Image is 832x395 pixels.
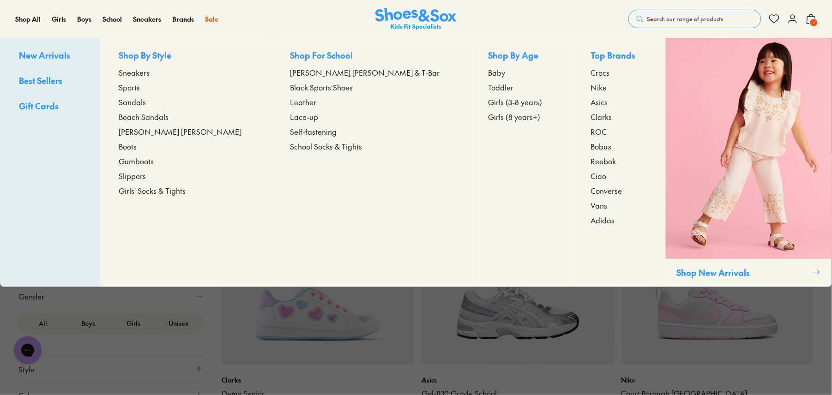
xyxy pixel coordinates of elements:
img: SNS_WEBASSETS_CollectionHero_1280x1600_4.png [666,38,832,259]
a: Boots [119,141,253,152]
span: Sandals [119,96,146,108]
span: School Socks & Tights [290,141,362,152]
a: Beach Sandals [119,111,253,122]
a: Slippers [119,170,253,181]
a: Girls' Socks & Tights [119,185,253,196]
span: Style [18,364,35,375]
a: Boys [77,14,91,24]
p: Shop By Style [119,49,253,63]
span: Boots [119,141,137,152]
a: Girls (8 years+) [488,111,554,122]
a: Best Sellers [19,74,81,89]
span: Reebok [591,156,616,167]
span: [PERSON_NAME] [PERSON_NAME] & T-Bar [290,67,440,78]
label: Girls [111,315,156,332]
span: [PERSON_NAME] [PERSON_NAME] [119,126,241,137]
span: Sports [119,82,140,93]
p: Nike [621,375,814,385]
img: SNS_Logo_Responsive.svg [375,8,457,30]
span: Ciao [591,170,607,181]
button: Search our range of products [628,10,761,28]
a: [PERSON_NAME] [PERSON_NAME] [119,126,253,137]
iframe: Gorgias live chat messenger [9,333,46,367]
button: Style [18,356,204,382]
a: Brands [172,14,194,24]
span: Baby [488,67,506,78]
a: Shop New Arrivals [665,38,832,287]
a: Reebok [591,156,647,167]
a: Sneakers [133,14,161,24]
a: New Arrivals [19,49,81,63]
span: New Arrivals [19,49,70,61]
a: School [102,14,122,24]
p: Shop By Age [488,49,554,63]
a: Girls [52,14,66,24]
p: Asics [422,375,614,385]
span: Clarks [591,111,612,122]
a: Sale [205,14,218,24]
label: Boys [66,315,111,332]
a: Gumboots [119,156,253,167]
a: [PERSON_NAME] [PERSON_NAME] & T-Bar [290,67,451,78]
a: Bobux [591,141,647,152]
a: Lace-up [290,111,451,122]
a: Girls (3-8 years) [488,96,554,108]
span: Gumboots [119,156,154,167]
p: Shop For School [290,49,451,63]
span: Crocs [591,67,610,78]
span: Slippers [119,170,146,181]
a: Sandals [119,96,253,108]
button: Gender [18,283,204,309]
a: Black Sports Shoes [290,82,451,93]
a: Shop All [15,14,41,24]
span: Black Sports Shoes [290,82,353,93]
label: Unisex [156,315,201,332]
span: Beach Sandals [119,111,169,122]
a: Shoes & Sox [375,8,457,30]
label: All [20,315,66,332]
span: Search our range of products [647,15,723,23]
span: Girls (3-8 years) [488,96,543,108]
p: Shop New Arrivals [677,266,808,279]
span: Converse [591,185,622,196]
a: ROC [591,126,647,137]
a: School Socks & Tights [290,141,451,152]
span: 1 [809,18,819,27]
a: Gift Cards [19,100,81,114]
a: Sports [119,82,253,93]
span: Gender [18,291,44,302]
a: Baby [488,67,554,78]
p: Top Brands [591,49,647,63]
span: ROC [591,126,607,137]
span: Vans [591,200,608,211]
a: Converse [591,185,647,196]
span: Best Sellers [19,75,62,86]
a: Clarks [591,111,647,122]
a: Asics [591,96,647,108]
a: Vans [591,200,647,211]
span: Sneakers [119,67,150,78]
a: Crocs [591,67,647,78]
a: Self-fastening [290,126,451,137]
span: Girls (8 years+) [488,111,541,122]
button: 1 [806,9,817,29]
span: Gift Cards [19,100,59,112]
span: Asics [591,96,608,108]
a: Sneakers [119,67,253,78]
a: Nike [591,82,647,93]
a: Toddler [488,82,554,93]
a: Ciao [591,170,647,181]
span: Leather [290,96,316,108]
span: Lace-up [290,111,318,122]
span: Girls' Socks & Tights [119,185,186,196]
span: Nike [591,82,607,93]
span: Bobux [591,141,612,152]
